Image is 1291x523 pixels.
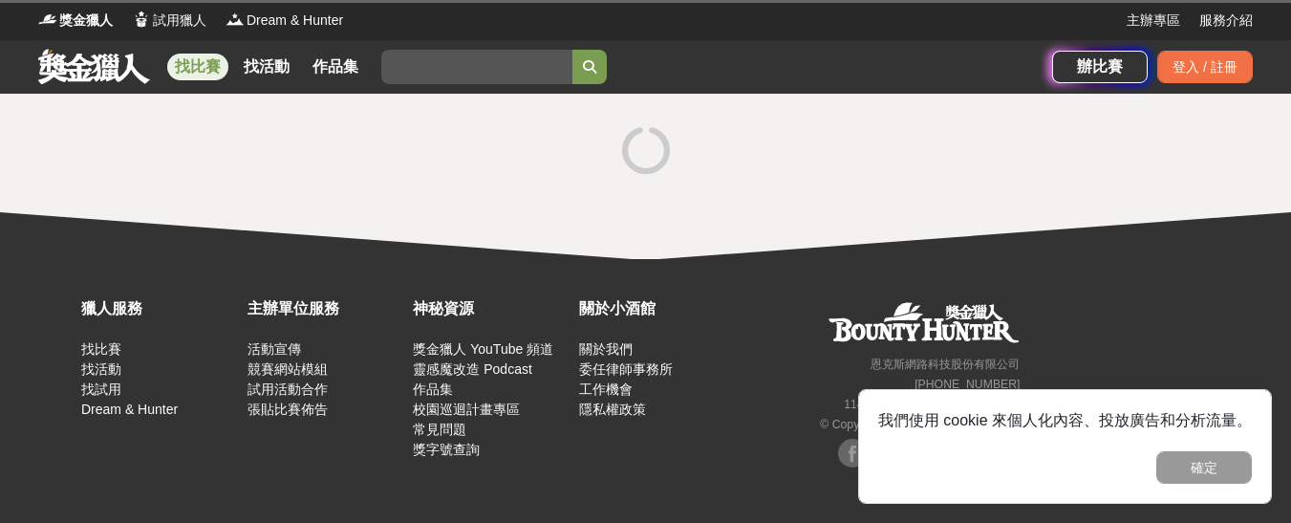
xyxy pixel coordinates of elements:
img: Logo [226,10,245,29]
a: Logo試用獵人 [132,11,206,31]
a: Dream & Hunter [81,402,178,417]
div: 主辦單位服務 [247,297,404,320]
div: 登入 / 註冊 [1157,51,1253,83]
a: 作品集 [413,381,453,397]
span: Dream & Hunter [247,11,343,31]
small: 恩克斯網路科技股份有限公司 [871,358,1020,371]
a: 活動宣傳 [247,341,301,357]
small: [PHONE_NUMBER] [914,378,1020,391]
a: 找活動 [81,361,121,377]
div: 神秘資源 [413,297,570,320]
img: Logo [38,10,57,29]
a: 關於我們 [579,341,633,357]
a: 獎金獵人 YouTube 頻道 [413,341,553,357]
a: 委任律師事務所 [579,361,673,377]
a: 競賽網站模組 [247,361,328,377]
span: 我們使用 cookie 來個人化內容、投放廣告和分析流量。 [878,412,1252,428]
a: 找試用 [81,381,121,397]
a: 辦比賽 [1052,51,1148,83]
a: 作品集 [305,54,366,80]
a: 找活動 [236,54,297,80]
div: 關於小酒館 [579,297,736,320]
div: 獵人服務 [81,297,238,320]
a: Logo獎金獵人 [38,11,113,31]
a: 試用活動合作 [247,381,328,397]
span: 獎金獵人 [59,11,113,31]
span: 試用獵人 [153,11,206,31]
a: 找比賽 [81,341,121,357]
a: 工作機會 [579,381,633,397]
a: 隱私權政策 [579,402,646,417]
a: 獎字號查詢 [413,442,480,457]
a: 常見問題 [413,422,466,437]
small: 11494 [STREET_ADDRESS] 3 樓 [844,398,1020,411]
a: 校園巡迴計畫專區 [413,402,520,417]
a: 服務介紹 [1199,11,1253,31]
button: 確定 [1156,451,1252,484]
img: Facebook [838,439,867,468]
a: LogoDream & Hunter [226,11,343,31]
a: 張貼比賽佈告 [247,402,328,417]
img: Logo [132,10,151,29]
a: 主辦專區 [1127,11,1180,31]
small: © Copyright 2025 . All Rights Reserved. [820,418,1020,431]
a: 靈感魔改造 Podcast [413,361,531,377]
a: 找比賽 [167,54,228,80]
